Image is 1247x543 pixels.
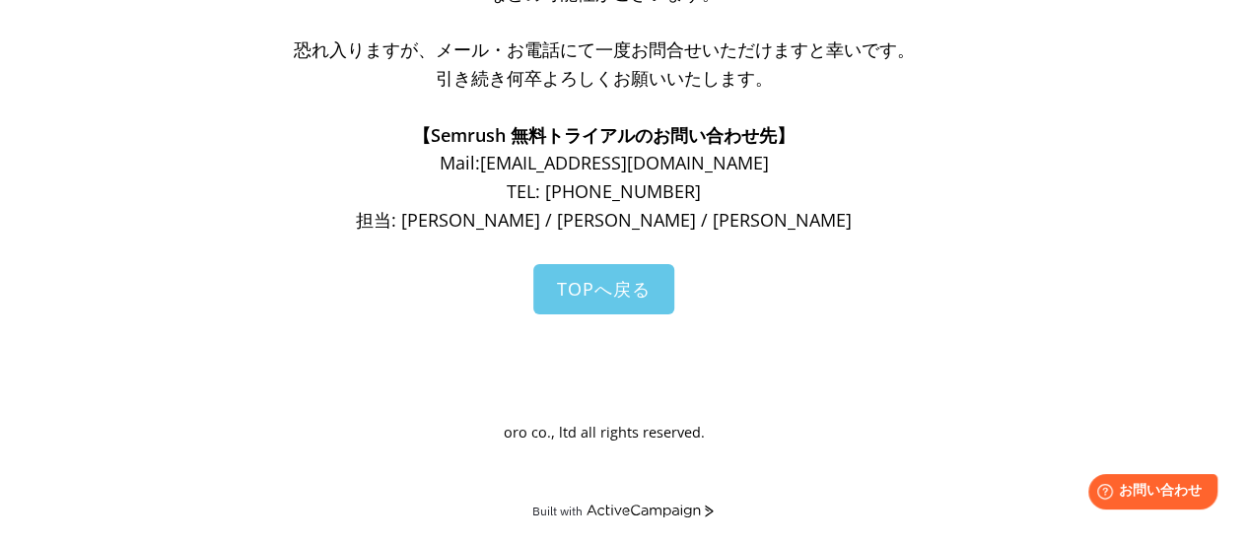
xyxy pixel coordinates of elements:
[436,66,773,90] span: 引き続き何卒よろしくお願いいたします。
[557,277,651,301] span: TOPへ戻る
[294,37,915,61] span: 恐れ入りますが、メール・お電話にて一度お問合せいただけますと幸いです。
[413,123,795,147] span: 【Semrush 無料トライアルのお問い合わせ先】
[440,151,769,174] span: Mail: [EMAIL_ADDRESS][DOMAIN_NAME]
[1072,466,1225,521] iframe: Help widget launcher
[504,423,705,441] span: oro co., ltd all rights reserved.
[532,504,583,518] div: Built with
[356,208,852,232] span: 担当: [PERSON_NAME] / [PERSON_NAME] / [PERSON_NAME]
[507,179,701,203] span: TEL: [PHONE_NUMBER]
[533,264,674,314] a: TOPへ戻る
